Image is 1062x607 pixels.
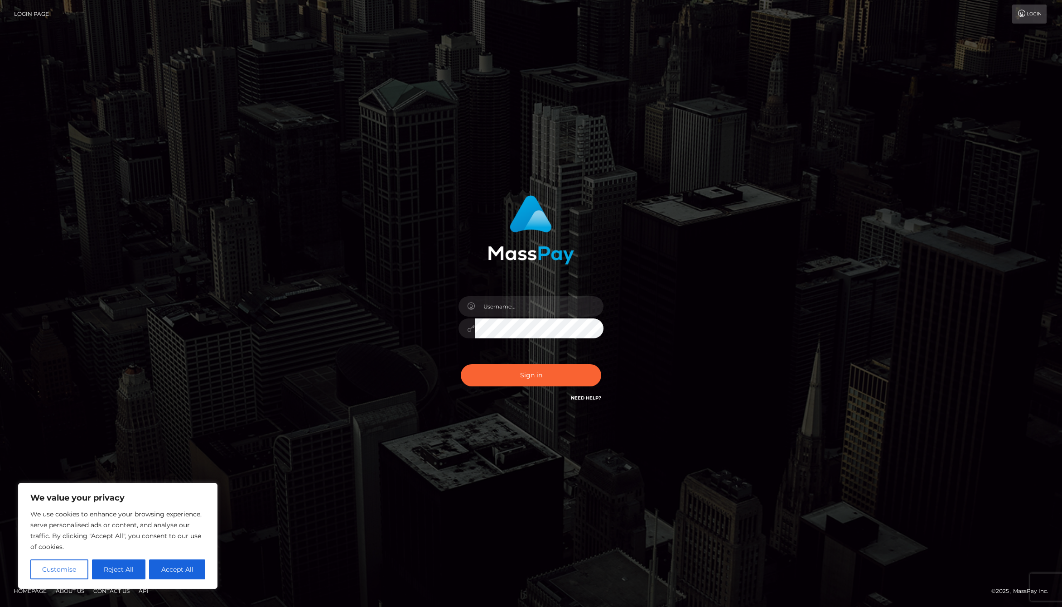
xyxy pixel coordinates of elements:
[14,5,49,24] a: Login Page
[30,559,88,579] button: Customise
[30,509,205,552] p: We use cookies to enhance your browsing experience, serve personalised ads or content, and analys...
[30,492,205,503] p: We value your privacy
[991,586,1055,596] div: © 2025 , MassPay Inc.
[92,559,146,579] button: Reject All
[488,195,574,265] img: MassPay Login
[149,559,205,579] button: Accept All
[135,584,152,598] a: API
[461,364,601,386] button: Sign in
[52,584,88,598] a: About Us
[571,395,601,401] a: Need Help?
[90,584,133,598] a: Contact Us
[1012,5,1047,24] a: Login
[475,296,603,317] input: Username...
[18,483,217,589] div: We value your privacy
[10,584,50,598] a: Homepage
